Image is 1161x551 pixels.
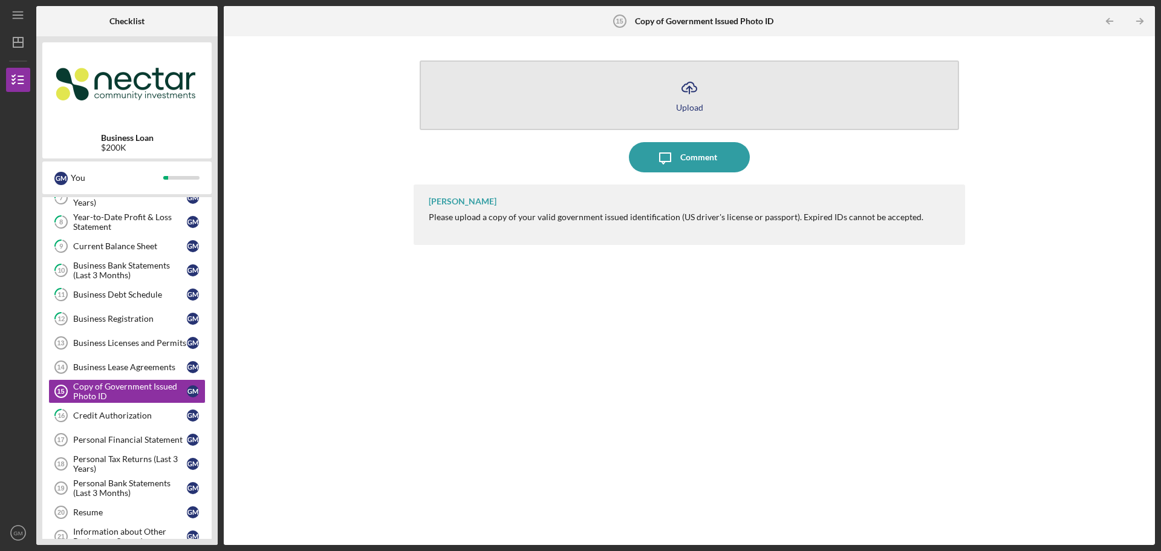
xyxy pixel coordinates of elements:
div: Business Bank Statements (Last 3 Months) [73,261,187,280]
div: G M [187,192,199,204]
div: Credit Authorization [73,411,187,420]
div: Year-to-Date Profit & Loss Statement [73,212,187,232]
button: GM [6,521,30,545]
div: Information about Other Businesses Owned [73,527,187,546]
tspan: 20 [57,509,65,516]
div: G M [54,172,68,185]
div: Comment [680,142,717,172]
tspan: 10 [57,267,65,275]
tspan: 17 [57,436,64,443]
tspan: 13 [57,339,64,347]
div: G M [187,313,199,325]
div: Copy of Government Issued Photo ID [73,382,187,401]
div: G M [187,361,199,373]
a: 9Current Balance SheetGM [48,234,206,258]
img: Product logo [42,48,212,121]
div: G M [187,530,199,543]
div: $200K [101,143,154,152]
div: You [71,168,163,188]
div: Upload [676,103,703,112]
div: [PERSON_NAME] [429,197,496,206]
tspan: 11 [57,291,65,299]
tspan: 14 [57,364,65,371]
div: G M [187,337,199,349]
button: Upload [420,60,959,130]
b: Business Loan [101,133,154,143]
a: 21Information about Other Businesses OwnedGM [48,524,206,549]
a: 13Business Licenses and PermitsGM [48,331,206,355]
tspan: 8 [59,218,63,226]
div: G M [187,385,199,397]
div: G M [187,434,199,446]
tspan: 18 [57,460,64,468]
text: GM [13,530,22,536]
div: Current Balance Sheet [73,241,187,251]
div: G M [187,216,199,228]
a: 11Business Debt ScheduleGM [48,282,206,307]
tspan: 7 [59,194,63,202]
a: 15Copy of Government Issued Photo IDGM [48,379,206,403]
a: 12Business RegistrationGM [48,307,206,331]
b: Copy of Government Issued Photo ID [635,16,773,26]
tspan: 9 [59,243,63,250]
div: Personal Bank Statements (Last 3 Months) [73,478,187,498]
div: Business Tax Returns (Last 3 Years) [73,188,187,207]
a: 16Credit AuthorizationGM [48,403,206,428]
tspan: 16 [57,412,65,420]
div: G M [187,506,199,518]
div: Business Licenses and Permits [73,338,187,348]
div: Please upload a copy of your valid government issued identification (US driver's license or passp... [429,212,923,222]
div: G M [187,409,199,422]
div: Personal Tax Returns (Last 3 Years) [73,454,187,474]
button: Comment [629,142,750,172]
a: 10Business Bank Statements (Last 3 Months)GM [48,258,206,282]
tspan: 21 [57,533,65,540]
a: 14Business Lease AgreementsGM [48,355,206,379]
div: Business Debt Schedule [73,290,187,299]
div: G M [187,482,199,494]
a: 19Personal Bank Statements (Last 3 Months)GM [48,476,206,500]
div: Business Lease Agreements [73,362,187,372]
a: 18Personal Tax Returns (Last 3 Years)GM [48,452,206,476]
a: 17Personal Financial StatementGM [48,428,206,452]
tspan: 19 [57,484,64,492]
div: G M [187,458,199,470]
div: Personal Financial Statement [73,435,187,445]
tspan: 15 [57,388,64,395]
a: 8Year-to-Date Profit & Loss StatementGM [48,210,206,234]
div: G M [187,264,199,276]
a: 7Business Tax Returns (Last 3 Years)GM [48,186,206,210]
div: G M [187,240,199,252]
b: Checklist [109,16,145,26]
div: G M [187,289,199,301]
tspan: 12 [57,315,65,323]
a: 20ResumeGM [48,500,206,524]
tspan: 15 [616,18,623,25]
div: Business Registration [73,314,187,324]
div: Resume [73,507,187,517]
